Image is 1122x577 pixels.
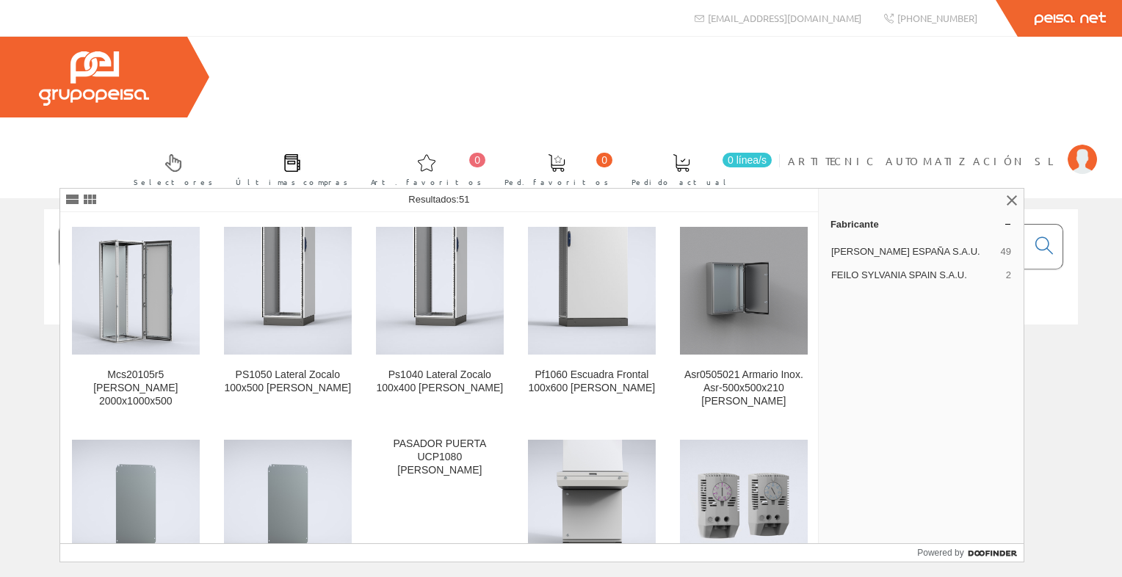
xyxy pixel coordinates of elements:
span: Últimas compras [236,175,348,189]
span: Art. favoritos [371,175,482,189]
div: © Grupo Peisa [44,343,1078,355]
img: Pf2100 Zocalo Del/trasero 200x1000 Chapa Acero Eldon [528,440,656,567]
span: 0 [596,153,612,167]
a: Ps1040 Lateral Zocalo 100x400 Eldon Ps1040 Lateral Zocalo 100x400 [PERSON_NAME] [364,213,515,425]
img: Asr0505021 Armario Inox. Asr-500x500x210 Eldon [680,227,808,355]
div: Asr0505021 Armario Inox. Asr-500x500x210 [PERSON_NAME] [680,369,808,408]
span: Selectores [134,175,213,189]
img: Etr201 Termostato Ventilacion 60x33x35 Eldon [680,440,808,567]
img: PS1050 Lateral Zocalo 100x500 Eldon [224,227,352,355]
span: [PERSON_NAME] ESPAÑA S.A.U. [831,245,995,258]
div: PS1050 Lateral Zocalo 100x500 [PERSON_NAME] [224,369,352,395]
span: [EMAIL_ADDRESS][DOMAIN_NAME] [708,12,861,24]
a: Mcs20105r5 Armario Eldon 2000x1000x500 Mcs20105r5 [PERSON_NAME] 2000x1000x500 [60,213,211,425]
img: Amp10080 Placa Montaje Eldon [72,440,200,567]
a: Últimas compras [221,142,355,195]
a: PS1050 Lateral Zocalo 100x500 Eldon PS1050 Lateral Zocalo 100x500 [PERSON_NAME] [212,213,363,425]
span: 0 [469,153,485,167]
span: 2 [1006,269,1011,282]
img: Mcs20105r5 Armario Eldon 2000x1000x500 [72,227,200,355]
img: Grupo Peisa [39,51,149,106]
a: Asr0505021 Armario Inox. Asr-500x500x210 Eldon Asr0505021 Armario Inox. Asr-500x500x210 [PERSON_N... [668,213,819,425]
img: Ps1040 Lateral Zocalo 100x400 Eldon [376,227,504,355]
span: Ped. favoritos [504,175,609,189]
div: PASADOR PUERTA UCP1080 [PERSON_NAME] [376,438,504,477]
img: Pf1060 Escuadra Frontal 100x600 Eldon [528,227,656,355]
div: Pf1060 Escuadra Frontal 100x600 [PERSON_NAME] [528,369,656,395]
a: ARTITECNIC AUTOMATIZACIÓN SL [788,142,1097,156]
span: ARTITECNIC AUTOMATIZACIÓN SL [788,153,1060,168]
a: Pf1060 Escuadra Frontal 100x600 Eldon Pf1060 Escuadra Frontal 100x600 [PERSON_NAME] [516,213,667,425]
span: 49 [1000,245,1010,258]
span: 0 línea/s [723,153,772,167]
span: [PHONE_NUMBER] [897,12,977,24]
span: Powered by [917,546,963,559]
a: Fabricante [819,212,1024,236]
span: 51 [459,194,469,205]
a: Selectores [119,142,220,195]
span: FEILO SYLVANIA SPAIN S.A.U. [831,269,1000,282]
img: Amp10060 Placa Montaje Eldon [224,440,352,567]
div: Mcs20105r5 [PERSON_NAME] 2000x1000x500 [72,369,200,408]
a: Powered by [917,544,1024,562]
div: Ps1040 Lateral Zocalo 100x400 [PERSON_NAME] [376,369,504,395]
span: Pedido actual [631,175,731,189]
span: Resultados: [408,194,469,205]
